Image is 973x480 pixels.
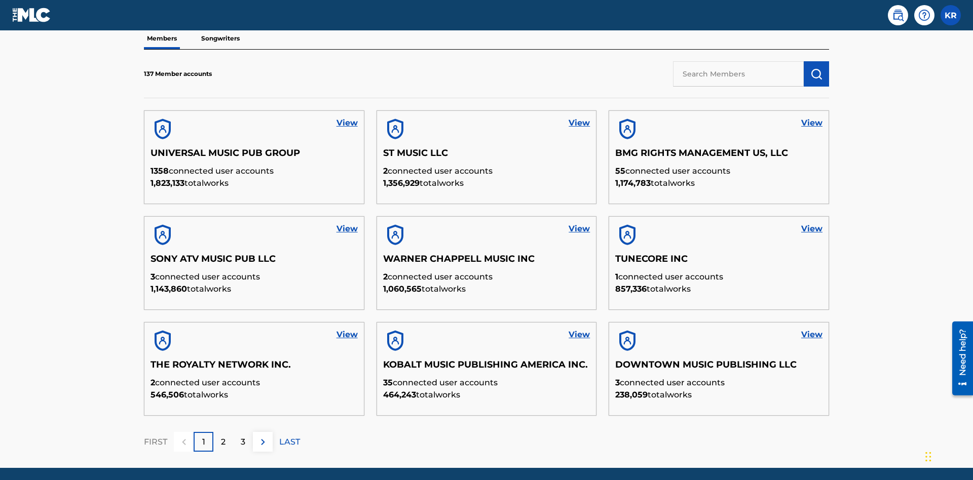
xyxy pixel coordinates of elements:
a: View [336,223,358,235]
span: 1358 [151,166,169,176]
span: 238,059 [615,390,648,399]
img: account [151,117,175,141]
img: account [383,329,407,353]
span: 35 [383,378,393,387]
p: total works [151,177,358,189]
h5: DOWNTOWN MUSIC PUBLISHING LLC [615,359,822,377]
img: account [151,223,175,247]
p: connected user accounts [615,377,822,389]
p: connected user accounts [383,377,590,389]
p: Songwriters [198,28,243,49]
h5: KOBALT MUSIC PUBLISHING AMERICA INC. [383,359,590,377]
span: 2 [151,378,155,387]
a: View [801,329,822,341]
div: User Menu [941,5,961,25]
img: help [918,9,930,21]
span: 1 [615,272,618,282]
a: View [336,117,358,129]
span: 55 [615,166,625,176]
p: 137 Member accounts [144,69,212,78]
span: 2 [383,272,388,282]
p: connected user accounts [151,271,358,283]
h5: ST MUSIC LLC [383,147,590,165]
span: 2 [383,166,388,176]
h5: SONY ATV MUSIC PUB LLC [151,253,358,271]
span: 857,336 [615,284,647,294]
h5: WARNER CHAPPELL MUSIC INC [383,253,590,271]
h5: THE ROYALTY NETWORK INC. [151,359,358,377]
img: account [615,223,640,247]
img: search [892,9,904,21]
p: 1 [202,436,205,448]
a: View [801,117,822,129]
p: total works [383,283,590,295]
p: total works [615,389,822,401]
div: Help [914,5,934,25]
p: Members [144,28,180,49]
span: 3 [151,272,155,282]
h5: TUNECORE INC [615,253,822,271]
img: account [151,329,175,353]
img: MLC Logo [12,8,51,22]
p: connected user accounts [615,165,822,177]
p: total works [383,177,590,189]
a: View [569,117,590,129]
span: 1,060,565 [383,284,422,294]
span: 464,243 [383,390,416,399]
h5: BMG RIGHTS MANAGEMENT US, LLC [615,147,822,165]
iframe: Chat Widget [922,431,973,480]
a: View [569,329,590,341]
p: connected user accounts [151,377,358,389]
p: total works [615,283,822,295]
p: total works [383,389,590,401]
img: account [383,223,407,247]
div: Drag [925,442,931,472]
span: 3 [615,378,620,387]
p: connected user accounts [615,271,822,283]
a: Public Search [888,5,908,25]
img: account [615,329,640,353]
img: Search Works [810,68,822,80]
input: Search Members [673,61,804,87]
a: View [336,329,358,341]
span: 1,143,860 [151,284,187,294]
span: 1,356,929 [383,178,420,188]
p: FIRST [144,436,167,448]
a: View [569,223,590,235]
p: total works [151,389,358,401]
p: connected user accounts [151,165,358,177]
p: connected user accounts [383,271,590,283]
span: 1,823,133 [151,178,184,188]
h5: UNIVERSAL MUSIC PUB GROUP [151,147,358,165]
p: LAST [279,436,300,448]
p: connected user accounts [383,165,590,177]
img: account [615,117,640,141]
p: 3 [241,436,245,448]
img: right [257,436,269,448]
img: account [383,117,407,141]
iframe: Resource Center [945,317,973,401]
p: 2 [221,436,226,448]
p: total works [151,283,358,295]
a: View [801,223,822,235]
span: 546,506 [151,390,184,399]
span: 1,174,783 [615,178,651,188]
p: total works [615,177,822,189]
